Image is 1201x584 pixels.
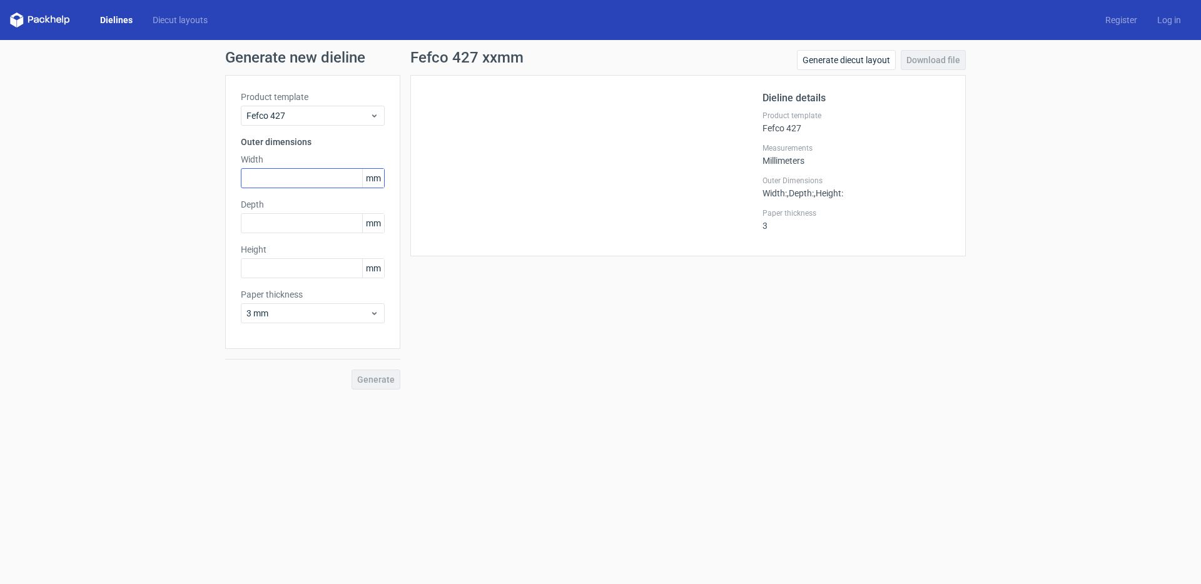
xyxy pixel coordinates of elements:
label: Width [241,153,385,166]
label: Height [241,243,385,256]
a: Register [1095,14,1147,26]
a: Generate diecut layout [797,50,896,70]
div: Fefco 427 [763,111,950,133]
a: Log in [1147,14,1191,26]
span: 3 mm [246,307,370,320]
label: Product template [763,111,950,121]
a: Dielines [90,14,143,26]
label: Paper thickness [763,208,950,218]
span: Fefco 427 [246,109,370,122]
a: Diecut layouts [143,14,218,26]
label: Outer Dimensions [763,176,950,186]
span: mm [362,169,384,188]
span: mm [362,214,384,233]
div: 3 [763,208,950,231]
span: , Depth : [787,188,814,198]
h1: Generate new dieline [225,50,976,65]
label: Depth [241,198,385,211]
label: Measurements [763,143,950,153]
span: mm [362,259,384,278]
h3: Outer dimensions [241,136,385,148]
span: Width : [763,188,787,198]
div: Millimeters [763,143,950,166]
span: , Height : [814,188,843,198]
h2: Dieline details [763,91,950,106]
label: Product template [241,91,385,103]
label: Paper thickness [241,288,385,301]
h1: Fefco 427 xxmm [410,50,524,65]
